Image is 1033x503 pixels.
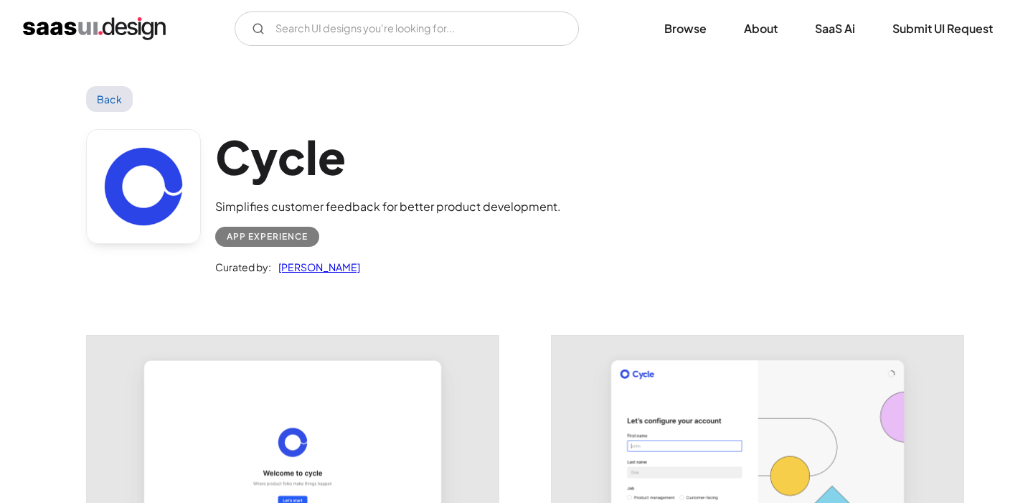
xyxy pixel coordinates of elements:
a: Submit UI Request [875,13,1010,44]
a: SaaS Ai [798,13,872,44]
form: Email Form [235,11,579,46]
input: Search UI designs you're looking for... [235,11,579,46]
a: home [23,17,166,40]
a: [PERSON_NAME] [271,258,360,276]
a: About [727,13,795,44]
a: Back [86,86,133,112]
a: Browse [647,13,724,44]
h1: Cycle [215,129,561,184]
div: App Experience [227,228,308,245]
div: Curated by: [215,258,271,276]
div: Simplifies customer feedback for better product development. [215,198,561,215]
